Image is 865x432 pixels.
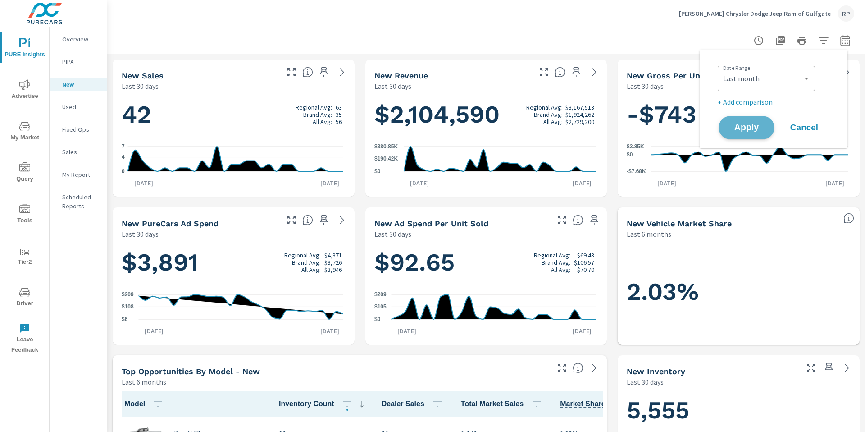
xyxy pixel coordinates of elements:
a: See more details in report [335,65,349,79]
p: Sales [62,147,100,156]
p: $106.57 [574,259,594,266]
span: Tier2 [3,245,46,267]
p: [DATE] [314,179,346,188]
span: Driver [3,287,46,309]
div: Overview [50,32,107,46]
p: Brand Avg: [534,111,563,118]
text: $0 [374,316,381,322]
p: Regional Avg: [284,252,321,259]
text: $0 [627,152,633,158]
div: Fixed Ops [50,123,107,136]
p: Last 30 days [122,81,159,92]
div: New [50,78,107,91]
span: My Market [3,121,46,143]
text: 4 [122,154,125,161]
p: Regional Avg: [526,104,563,111]
p: $69.43 [577,252,594,259]
h5: New Inventory [627,367,685,376]
p: New [62,80,100,89]
span: Market Share [560,399,628,409]
p: Used [62,102,100,111]
button: Apply Filters [815,32,833,50]
text: 0 [122,168,125,175]
span: Save this to your personalized report [587,213,601,227]
p: Last 30 days [122,229,159,239]
p: + Add comparison [718,97,833,107]
p: Last 30 days [374,81,411,92]
p: [DATE] [404,179,435,188]
p: [PERSON_NAME] Chrysler Dodge Jeep Ram of Gulfgate [679,9,831,18]
span: PURE Insights [3,38,46,60]
p: $3,167,513 [565,104,594,111]
h5: New Ad Spend Per Unit Sold [374,219,488,228]
text: $108 [122,303,134,310]
p: Scheduled Reports [62,193,100,211]
span: Save this to your personalized report [822,361,836,375]
span: Query [3,162,46,184]
span: Apply [728,124,765,132]
p: 35 [336,111,342,118]
p: [DATE] [566,179,598,188]
p: Last 30 days [627,81,664,92]
a: See more details in report [840,361,854,375]
span: Average cost of advertising per each vehicle sold at the dealer over the selected date range. The... [573,215,583,225]
button: Make Fullscreen [555,213,569,227]
text: $3.85K [627,143,644,150]
p: Overview [62,35,100,44]
span: Leave Feedback [3,323,46,355]
span: Dealer Sales [382,399,446,409]
button: Make Fullscreen [284,65,299,79]
h1: $2,104,590 [374,99,598,130]
span: Cancel [786,124,822,132]
button: Apply [719,116,774,139]
h1: $92.65 [374,247,598,278]
div: Scheduled Reports [50,190,107,213]
span: Advertise [3,79,46,101]
h1: 2.03% [627,276,851,307]
p: My Report [62,170,100,179]
h5: New Vehicle Market Share [627,219,732,228]
span: Inventory Count [279,399,367,409]
h1: $3,891 [122,247,346,278]
p: [DATE] [314,326,346,335]
a: See more details in report [587,65,601,79]
p: $2,729,200 [565,118,594,125]
p: $70.70 [577,266,594,273]
p: $3,726 [324,259,342,266]
span: Dealer Sales within ZipCode / Total Market Sales. [Market = within dealer PMA (or 60 miles if no ... [843,213,854,224]
p: All Avg: [301,266,321,273]
h5: New PureCars Ad Spend [122,219,219,228]
h1: -$743 [627,99,851,130]
div: Sales [50,145,107,159]
span: Model [124,399,167,409]
h5: New Gross Per Unit Sold [627,71,727,80]
button: Make Fullscreen [284,213,299,227]
span: Model sales / Total Market Sales. [Market = within dealer PMA (or 60 miles if no PMA is defined) ... [560,399,605,409]
text: $190.42K [374,156,398,162]
p: $3,946 [324,266,342,273]
p: 63 [336,104,342,111]
p: Brand Avg: [292,259,321,266]
div: RP [838,5,854,22]
p: PIPA [62,57,100,66]
p: 56 [336,118,342,125]
div: Used [50,100,107,114]
span: Save this to your personalized report [317,65,331,79]
button: Make Fullscreen [537,65,551,79]
p: Last 30 days [627,377,664,387]
p: Last 30 days [374,229,411,239]
p: All Avg: [543,118,563,125]
button: Cancel [777,116,831,139]
span: Number of vehicles sold by the dealership over the selected date range. [Source: This data is sou... [302,67,313,78]
div: PIPA [50,55,107,69]
div: My Report [50,168,107,181]
h1: 42 [122,99,346,130]
p: $1,924,262 [565,111,594,118]
p: All Avg: [313,118,332,125]
h5: New Revenue [374,71,428,80]
button: Print Report [793,32,811,50]
div: nav menu [0,27,49,359]
button: "Export Report to PDF" [771,32,789,50]
text: 7 [122,143,125,150]
button: Make Fullscreen [555,361,569,375]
